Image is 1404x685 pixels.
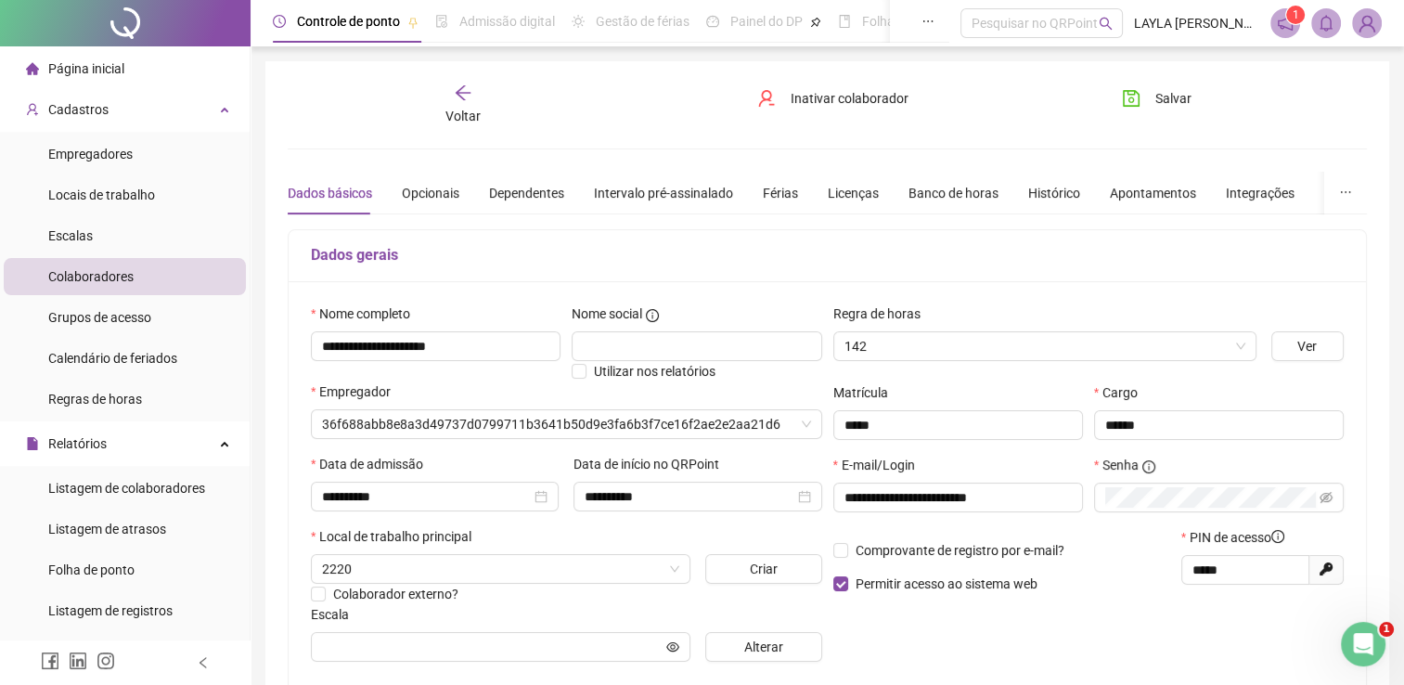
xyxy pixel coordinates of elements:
span: Página inicial [48,61,124,76]
span: 142 [844,332,1245,360]
label: Escala [311,604,361,625]
div: Dependentes [489,183,564,203]
label: Cargo [1094,382,1150,403]
label: Nome completo [311,304,422,324]
label: E-mail/Login [833,455,927,475]
label: Local de trabalho principal [311,526,483,547]
span: Calendário de feriados [48,351,177,366]
span: Controle de ponto [297,14,400,29]
span: Grupos de acesso [48,310,151,325]
span: info-circle [1271,530,1284,543]
span: 2220 [322,555,679,583]
span: Gestão de férias [596,14,689,29]
span: file-done [435,15,448,28]
span: eye [666,640,679,653]
span: info-circle [646,309,659,322]
span: Salvar [1155,88,1191,109]
span: arrow-left [454,84,472,102]
span: user-delete [757,89,776,108]
img: 2561 [1353,9,1381,37]
span: pushpin [407,17,419,28]
span: Colaborador externo? [333,587,458,601]
h5: Dados gerais [311,244,1344,266]
span: 1 [1379,622,1394,637]
button: Salvar [1108,84,1205,113]
label: Empregador [311,381,403,402]
button: ellipsis [1324,172,1367,214]
button: Ver [1271,331,1344,361]
span: ellipsis [921,15,934,28]
span: Senha [1102,455,1139,475]
span: LAYLA [PERSON_NAME] - PERBRAS [1134,13,1259,33]
span: Listagem de atrasos [48,522,166,536]
span: Locais de trabalho [48,187,155,202]
sup: 1 [1286,6,1305,24]
span: Inativar colaborador [791,88,908,109]
span: clock-circle [273,15,286,28]
span: dashboard [706,15,719,28]
span: save [1122,89,1140,108]
span: Alterar [744,637,783,657]
span: Cadastros [48,102,109,117]
span: Relatórios [48,436,107,451]
span: search [1099,17,1113,31]
span: left [197,656,210,669]
div: Banco de horas [908,183,998,203]
div: Integrações [1226,183,1295,203]
label: Matrícula [833,382,900,403]
button: Alterar [705,632,822,662]
button: Inativar colaborador [743,84,922,113]
span: Permitir acesso ao sistema web [856,576,1037,591]
div: Opcionais [402,183,459,203]
span: instagram [97,652,115,670]
span: Escalas [48,228,93,243]
div: Histórico [1028,183,1080,203]
span: user-add [26,103,39,116]
span: file [26,437,39,450]
span: Listagem de colaboradores [48,481,205,496]
div: Licenças [828,183,879,203]
button: Criar [705,554,822,584]
span: PIN de acesso [1190,527,1284,548]
span: 36f688abb8e8a3d49737d0799711b3641b50d9e3fa6b3f7ce16f2ae2e2aa21d6 [322,410,811,438]
span: Ver [1297,336,1317,356]
span: Comprovante de registro por e-mail? [856,543,1064,558]
span: Criar [750,559,778,579]
span: Nome social [572,304,642,324]
div: Dados básicos [288,183,372,203]
span: Folha de ponto [48,562,135,577]
span: eye-invisible [1320,491,1333,504]
span: pushpin [810,17,821,28]
span: home [26,62,39,75]
span: Utilizar nos relatórios [594,364,715,379]
span: Admissão digital [459,14,555,29]
label: Regra de horas [833,304,933,324]
span: linkedin [69,652,87,670]
span: Empregadores [48,147,133,162]
span: facebook [41,652,59,670]
span: book [838,15,851,28]
span: bell [1318,15,1334,32]
span: Voltar [445,109,481,123]
div: Intervalo pré-assinalado [594,183,733,203]
iframe: Intercom live chat [1341,622,1385,666]
div: Apontamentos [1110,183,1196,203]
span: Regras de horas [48,392,142,407]
div: Férias [763,183,798,203]
span: notification [1277,15,1294,32]
span: Painel do DP [730,14,803,29]
label: Data de início no QRPoint [573,454,731,474]
span: ellipsis [1339,186,1352,199]
span: Folha de pagamento [862,14,981,29]
label: Data de admissão [311,454,435,474]
span: 1 [1293,8,1299,21]
span: sun [572,15,585,28]
span: Listagem de registros [48,603,173,618]
span: Colaboradores [48,269,134,284]
span: info-circle [1142,460,1155,473]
